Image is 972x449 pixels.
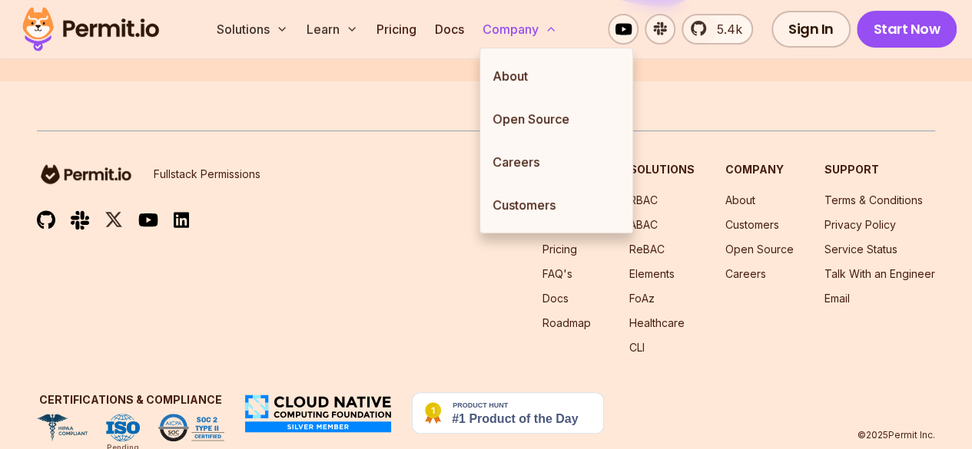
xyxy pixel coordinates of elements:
[771,11,851,48] a: Sign In
[629,218,658,231] a: ABAC
[542,316,591,329] a: Roadmap
[158,414,224,441] img: SOC
[682,14,753,45] a: 5.4k
[824,193,923,206] a: Terms & Conditions
[106,414,140,441] img: ISO
[154,167,260,182] p: Fullstack Permissions
[429,14,470,45] a: Docs
[629,267,675,280] a: Elements
[824,267,935,280] a: Talk With an Engineer
[15,3,166,55] img: Permit logo
[480,140,632,183] a: Careers
[858,429,935,441] p: © 2025 Permit Inc.
[725,243,794,256] a: Open Source
[412,392,604,434] img: Permit.io - Never build permissions again | Product Hunt
[824,162,935,177] h3: Support
[370,14,423,45] a: Pricing
[725,162,794,177] h3: Company
[138,211,158,229] img: youtube
[71,210,89,230] img: slack
[629,162,695,177] h3: Solutions
[174,211,189,229] img: linkedin
[476,14,563,45] button: Company
[629,316,685,329] a: Healthcare
[629,341,645,354] a: CLI
[629,193,658,206] a: RBAC
[708,20,742,38] span: 5.4k
[824,218,896,231] a: Privacy Policy
[857,11,957,48] a: Start Now
[725,267,766,280] a: Careers
[629,243,665,256] a: ReBAC
[725,193,755,206] a: About
[542,267,572,280] a: FAQ's
[37,392,224,408] h3: Certifications & Compliance
[37,414,88,441] img: HIPAA
[542,292,569,305] a: Docs
[37,162,135,187] img: logo
[480,54,632,97] a: About
[480,183,632,226] a: Customers
[725,218,779,231] a: Customers
[629,292,655,305] a: FoAz
[37,210,55,229] img: github
[300,14,364,45] button: Learn
[211,14,294,45] button: Solutions
[824,243,897,256] a: Service Status
[104,210,123,229] img: twitter
[480,97,632,140] a: Open Source
[824,292,850,305] a: Email
[542,243,577,256] a: Pricing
